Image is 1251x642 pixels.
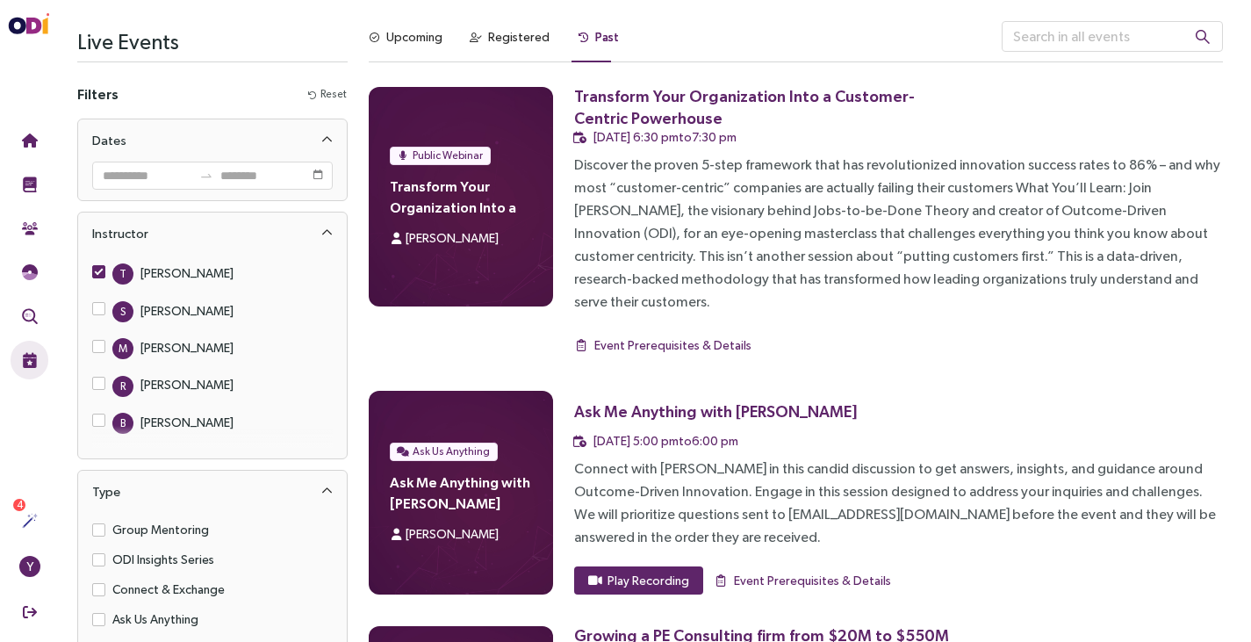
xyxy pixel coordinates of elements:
[608,571,689,590] span: Play Recording
[22,177,38,192] img: Training
[593,434,738,448] span: [DATE] 5:00 pm to 6:00 pm
[22,264,38,280] img: JTBD Needs Framework
[120,376,126,397] span: R
[734,571,891,590] span: Event Prerequisites & Details
[140,375,234,394] div: [PERSON_NAME]
[77,83,119,105] h4: Filters
[11,593,48,631] button: Sign Out
[320,86,347,103] span: Reset
[140,301,234,321] div: [PERSON_NAME]
[1195,29,1211,45] span: search
[594,335,751,355] span: Event Prerequisites & Details
[1002,21,1223,52] input: Search in all events
[574,566,703,595] button: Play Recording
[11,297,48,335] button: Outcome Validation
[22,220,38,236] img: Community
[105,580,232,599] span: Connect & Exchange
[92,481,120,502] div: Type
[574,400,857,422] div: Ask Me Anything with [PERSON_NAME]
[199,169,213,183] span: swap-right
[77,21,348,61] h3: Live Events
[17,499,23,511] span: 4
[13,499,25,511] sup: 4
[413,147,483,164] span: Public Webinar
[140,338,234,357] div: [PERSON_NAME]
[78,213,347,255] div: Instructor
[574,458,1223,549] div: Connect with [PERSON_NAME] in this candid discussion to get answers, insights, and guidance aroun...
[11,253,48,292] button: Needs Framework
[199,169,213,183] span: to
[140,263,234,283] div: [PERSON_NAME]
[105,520,216,539] span: Group Mentoring
[595,27,619,47] div: Past
[1181,21,1225,52] button: search
[120,413,126,434] span: B
[406,231,499,245] span: [PERSON_NAME]
[105,550,221,569] span: ODI Insights Series
[574,154,1223,314] div: Discover the proven 5-step framework that has revolutionized innovation success rates to 86% – an...
[11,121,48,160] button: Home
[390,176,532,218] h4: Transform Your Organization Into a Customer-Centric Powerhouse
[26,556,33,577] span: Y
[120,301,126,322] span: S
[11,341,48,379] button: Live Events
[92,223,148,244] div: Instructor
[78,119,347,162] div: Dates
[11,165,48,204] button: Training
[574,331,752,359] button: Event Prerequisites & Details
[119,338,127,359] span: M
[307,85,348,104] button: Reset
[92,130,126,151] div: Dates
[22,513,38,529] img: Actions
[22,352,38,368] img: Live Events
[593,130,737,144] span: [DATE] 6:30 pm to 7:30 pm
[78,471,347,513] div: Type
[119,263,126,285] span: T
[574,85,956,129] div: Transform Your Organization Into a Customer-Centric Powerhouse
[714,566,892,595] button: Event Prerequisites & Details
[11,209,48,248] button: Community
[413,443,490,460] span: Ask Us Anything
[406,527,499,541] span: [PERSON_NAME]
[386,27,442,47] div: Upcoming
[22,308,38,324] img: Outcome Validation
[105,610,205,629] span: Ask Us Anything
[11,501,48,540] button: Actions
[390,472,532,514] h4: Ask Me Anything with [PERSON_NAME]
[140,413,234,432] div: [PERSON_NAME]
[11,547,48,586] button: Y
[488,27,550,47] div: Registered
